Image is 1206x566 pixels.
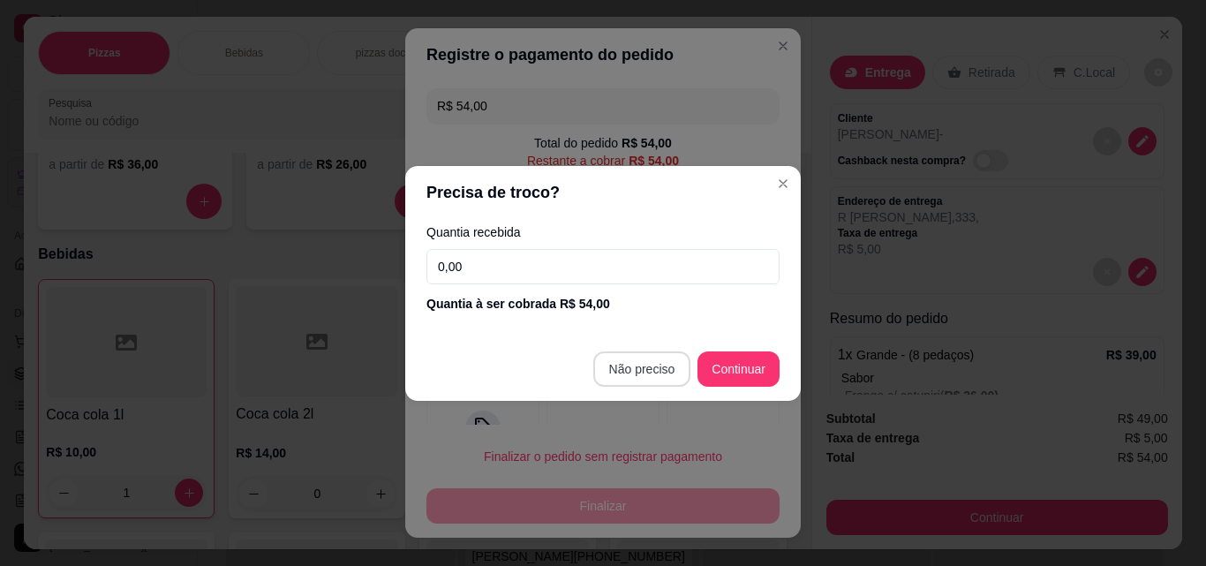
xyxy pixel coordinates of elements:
label: Quantia recebida [426,226,780,238]
button: Continuar [697,351,780,387]
header: Precisa de troco? [405,166,801,219]
button: Close [769,170,797,198]
div: Quantia à ser cobrada R$ 54,00 [426,295,780,313]
button: Não preciso [593,351,691,387]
